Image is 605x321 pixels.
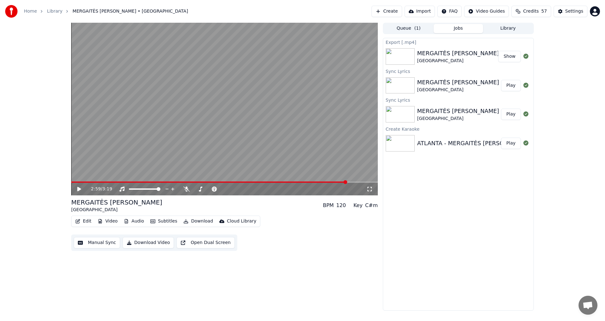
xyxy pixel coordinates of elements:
button: FAQ [437,6,462,17]
button: Jobs [434,24,483,33]
div: C#m [365,202,378,209]
button: Edit [73,217,94,226]
button: Manual Sync [74,237,120,248]
span: 3:19 [102,186,112,192]
div: MERGAITĖS [PERSON_NAME] [417,49,499,58]
button: Download [181,217,216,226]
div: Sync Lyrics [383,96,533,104]
div: [GEOGRAPHIC_DATA] [417,116,499,122]
button: Queue [384,24,434,33]
div: Create Karaoke [383,125,533,133]
div: Settings [565,8,583,15]
div: ATLANTA - MERGAITĖS [PERSON_NAME] [417,139,530,148]
button: Play [501,138,521,149]
nav: breadcrumb [24,8,188,15]
button: Library [483,24,533,33]
a: Open chat [579,296,597,315]
button: Video Guides [464,6,509,17]
button: Settings [554,6,587,17]
span: ( 1 ) [414,25,421,32]
div: / [91,186,106,192]
span: MERGAITĖS [PERSON_NAME] • [GEOGRAPHIC_DATA] [72,8,188,15]
button: Audio [121,217,147,226]
div: Cloud Library [227,218,256,224]
button: Download Video [123,237,174,248]
div: Sync Lyrics [383,67,533,75]
div: BPM [323,202,334,209]
span: Credits [523,8,539,15]
span: 2:59 [91,186,101,192]
div: [GEOGRAPHIC_DATA] [417,58,499,64]
div: MERGAITĖS [PERSON_NAME] [71,198,162,207]
div: 120 [336,202,346,209]
button: Show [498,51,521,62]
button: Import [405,6,435,17]
a: Library [47,8,62,15]
a: Home [24,8,37,15]
button: Open Dual Screen [176,237,235,248]
button: Play [501,109,521,120]
div: Key [354,202,363,209]
button: Video [95,217,120,226]
div: [GEOGRAPHIC_DATA] [71,207,162,213]
button: Play [501,80,521,91]
div: Export [.mp4] [383,38,533,46]
button: Credits57 [511,6,551,17]
div: MERGAITĖS [PERSON_NAME] [417,78,499,87]
div: [GEOGRAPHIC_DATA] [417,87,499,93]
img: youka [5,5,18,18]
button: Create [372,6,402,17]
button: Subtitles [148,217,180,226]
div: MERGAITĖS [PERSON_NAME] [417,107,499,116]
span: 57 [541,8,547,15]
